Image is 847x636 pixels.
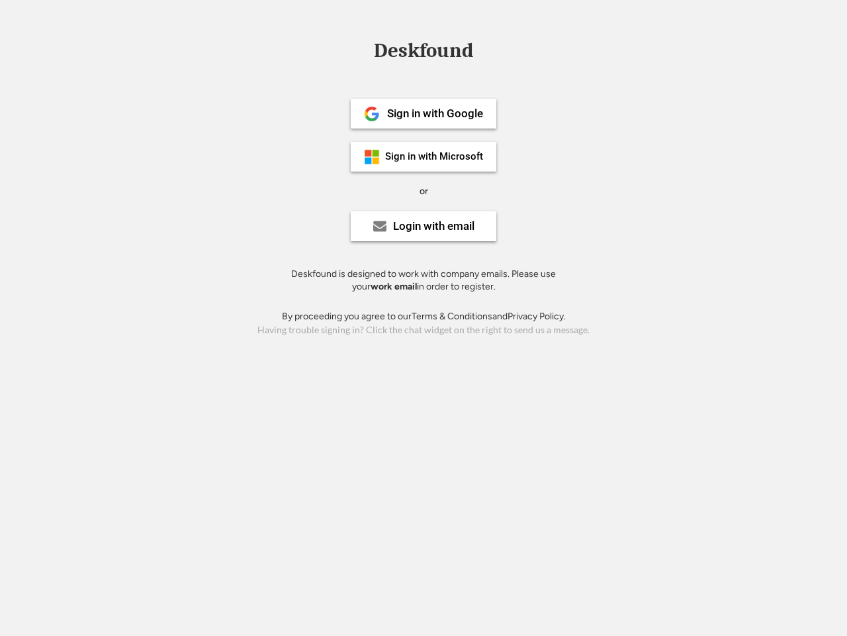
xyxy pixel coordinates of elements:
div: Deskfound [367,40,480,61]
a: Privacy Policy. [508,311,566,322]
img: 1024px-Google__G__Logo.svg.png [364,106,380,122]
div: By proceeding you agree to our and [282,310,566,323]
img: ms-symbollockup_mssymbol_19.png [364,149,380,165]
div: Deskfound is designed to work with company emails. Please use your in order to register. [275,268,572,293]
a: Terms & Conditions [412,311,492,322]
div: Login with email [393,221,474,232]
div: or [420,185,428,198]
strong: work email [371,281,417,292]
div: Sign in with Google [387,108,483,119]
div: Sign in with Microsoft [385,152,483,162]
